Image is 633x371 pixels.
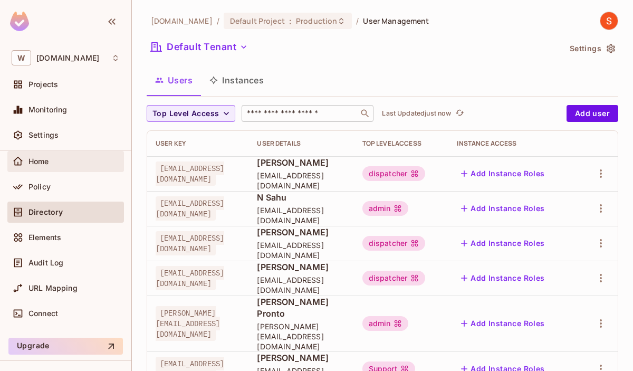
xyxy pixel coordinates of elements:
span: Elements [28,233,61,242]
span: Monitoring [28,106,68,114]
button: Add Instance Roles [457,165,549,182]
span: Projects [28,80,58,89]
span: User Management [363,16,429,26]
span: Top Level Access [152,107,219,120]
span: Production [296,16,337,26]
button: Settings [565,40,618,57]
span: [EMAIL_ADDRESS][DOMAIN_NAME] [156,266,224,290]
span: [PERSON_NAME][EMAIL_ADDRESS][DOMAIN_NAME] [156,306,220,341]
button: Add user [567,105,618,122]
span: N Sahu [257,192,345,203]
span: Audit Log [28,259,63,267]
button: Top Level Access [147,105,235,122]
div: dispatcher [362,166,426,181]
span: Workspace: withpronto.com [36,54,99,62]
li: / [217,16,219,26]
button: Upgrade [8,338,123,355]
div: User Key [156,139,240,148]
button: Default Tenant [147,39,252,55]
span: [EMAIL_ADDRESS][DOMAIN_NAME] [156,231,224,255]
span: [EMAIL_ADDRESS][DOMAIN_NAME] [257,275,345,295]
span: [PERSON_NAME] [257,226,345,238]
span: Default Project [230,16,285,26]
button: Instances [201,67,272,93]
span: Settings [28,131,59,139]
img: SReyMgAAAABJRU5ErkJggg== [10,12,29,31]
img: Shubhang Singhal [600,12,618,30]
span: Directory [28,208,63,216]
span: [EMAIL_ADDRESS][DOMAIN_NAME] [156,161,224,186]
span: [EMAIL_ADDRESS][DOMAIN_NAME] [257,170,345,191]
div: dispatcher [362,236,426,251]
span: URL Mapping [28,284,78,292]
div: dispatcher [362,271,426,286]
span: [EMAIL_ADDRESS][DOMAIN_NAME] [257,240,345,260]
li: / [356,16,359,26]
div: admin [362,201,409,216]
span: : [289,17,292,25]
button: Add Instance Roles [457,315,549,332]
p: Last Updated just now [382,109,451,118]
span: [PERSON_NAME] Pronto [257,296,345,319]
button: Users [147,67,201,93]
button: Add Instance Roles [457,270,549,287]
div: Instance Access [457,139,569,148]
span: Policy [28,183,51,191]
button: refresh [453,107,466,120]
div: admin [362,316,409,331]
span: [EMAIL_ADDRESS][DOMAIN_NAME] [257,205,345,225]
span: [PERSON_NAME][EMAIL_ADDRESS][DOMAIN_NAME] [257,321,345,351]
button: Add Instance Roles [457,235,549,252]
span: refresh [455,108,464,119]
span: the active workspace [151,16,213,26]
span: Connect [28,309,58,318]
span: Home [28,157,49,166]
span: W [12,50,31,65]
span: Click to refresh data [451,107,466,120]
span: [PERSON_NAME] [257,157,345,168]
span: [PERSON_NAME] [257,261,345,273]
div: Top Level Access [362,139,440,148]
span: [PERSON_NAME] [257,352,345,364]
div: User Details [257,139,345,148]
button: Add Instance Roles [457,200,549,217]
span: [EMAIL_ADDRESS][DOMAIN_NAME] [156,196,224,221]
